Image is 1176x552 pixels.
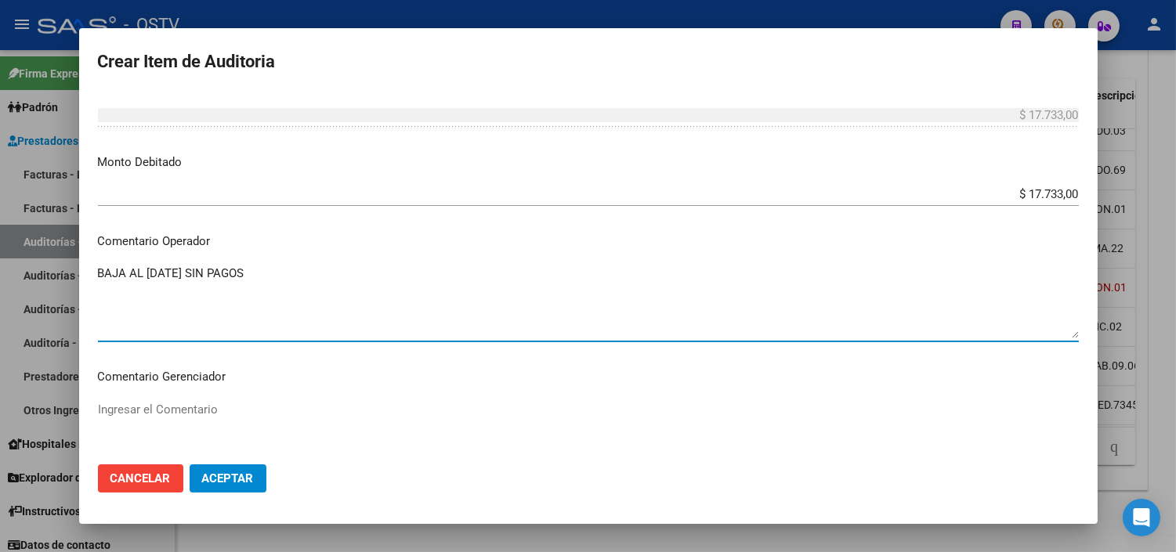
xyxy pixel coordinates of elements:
[110,471,171,485] span: Cancelar
[98,233,1079,251] p: Comentario Operador
[98,464,183,492] button: Cancelar
[98,47,1079,77] h2: Crear Item de Auditoria
[190,464,266,492] button: Aceptar
[98,153,1079,171] p: Monto Debitado
[202,471,254,485] span: Aceptar
[98,368,1079,386] p: Comentario Gerenciador
[1123,499,1160,536] div: Open Intercom Messenger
